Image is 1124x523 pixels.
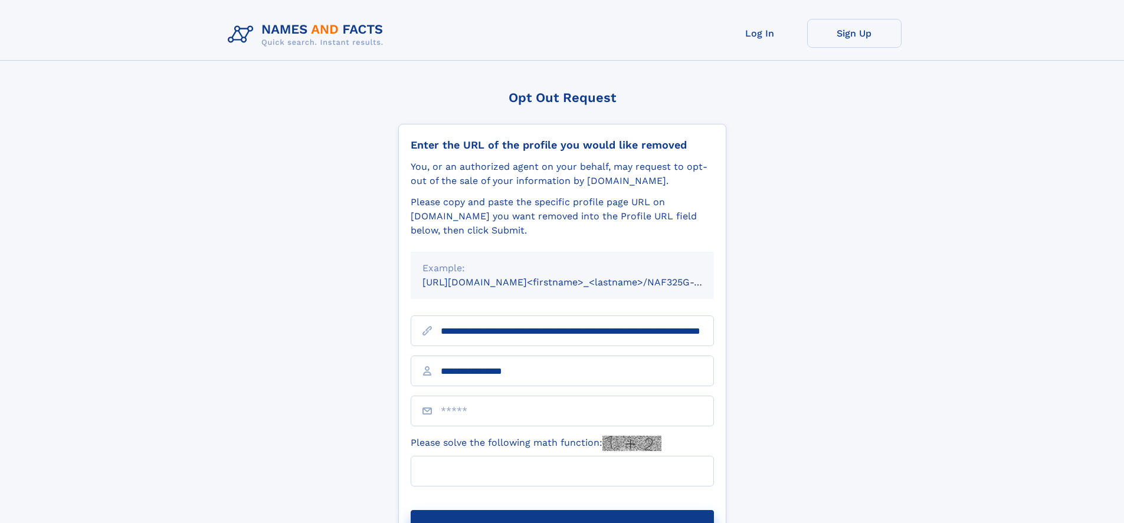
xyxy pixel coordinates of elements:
[713,19,807,48] a: Log In
[411,139,714,152] div: Enter the URL of the profile you would like removed
[807,19,902,48] a: Sign Up
[411,436,661,451] label: Please solve the following math function:
[411,195,714,238] div: Please copy and paste the specific profile page URL on [DOMAIN_NAME] you want removed into the Pr...
[398,90,726,105] div: Opt Out Request
[422,277,736,288] small: [URL][DOMAIN_NAME]<firstname>_<lastname>/NAF325G-xxxxxxxx
[223,19,393,51] img: Logo Names and Facts
[422,261,702,275] div: Example:
[411,160,714,188] div: You, or an authorized agent on your behalf, may request to opt-out of the sale of your informatio...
